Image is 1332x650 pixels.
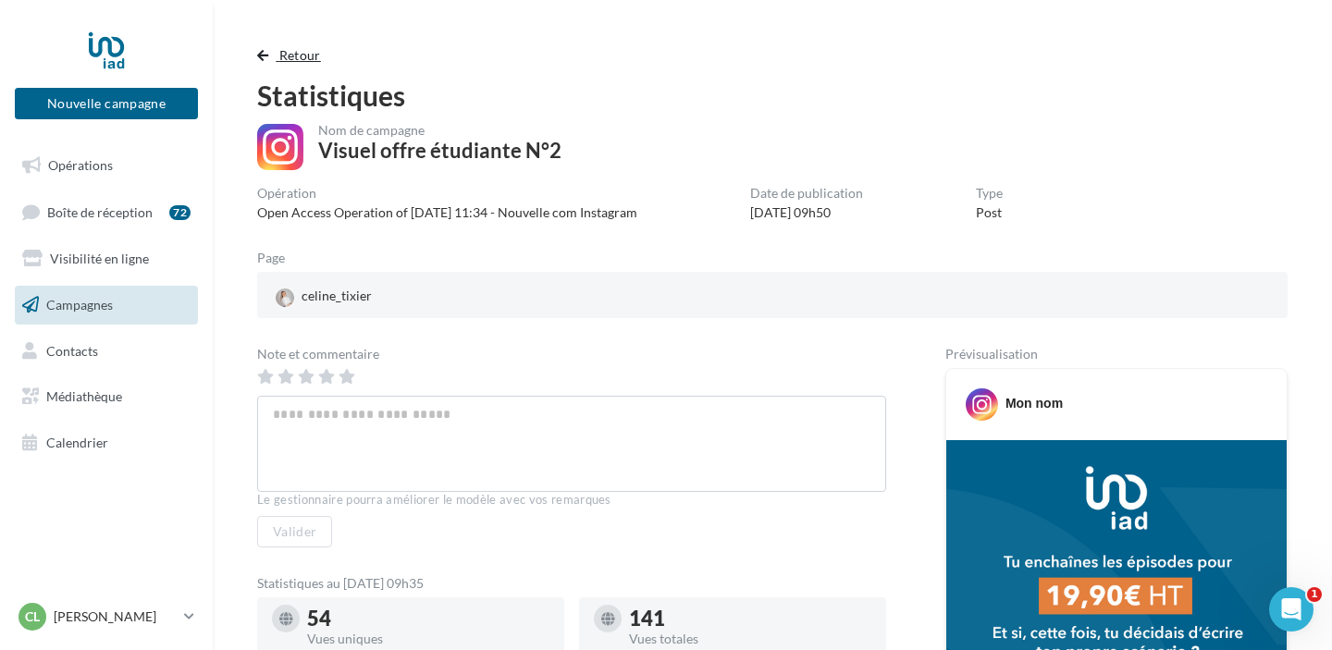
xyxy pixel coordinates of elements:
div: Vues totales [629,632,871,645]
div: Prévisualisation [945,348,1288,361]
span: Visibilité en ligne [50,251,149,266]
a: Opérations [11,146,202,185]
a: Cl [PERSON_NAME] [15,599,198,634]
div: Nom de campagne [318,124,561,137]
div: Statistiques [257,81,1288,109]
a: Contacts [11,332,202,371]
div: Type [976,187,1003,200]
span: Contacts [46,342,98,358]
div: Statistiques au [DATE] 09h35 [257,577,886,590]
div: celine_tixier [272,283,376,311]
div: Date de publication [750,187,863,200]
div: 72 [169,205,191,220]
button: Retour [257,44,328,67]
span: Campagnes [46,297,113,313]
a: Calendrier [11,423,202,462]
a: Visibilité en ligne [11,239,202,278]
span: Médiathèque [46,388,122,404]
div: Mon nom [1005,394,1063,412]
span: Calendrier [46,435,108,450]
a: Boîte de réception72 [11,192,202,232]
span: Retour [279,47,321,63]
div: Vues uniques [307,632,549,645]
div: 54 [307,608,549,629]
div: Note et commentaire [257,348,886,361]
button: Valider [257,516,332,547]
div: Page [257,251,300,264]
div: Post [976,203,1003,222]
a: celine_tixier [272,283,606,311]
div: Visuel offre étudiante N°2 [318,141,561,161]
a: Médiathèque [11,377,202,416]
div: 141 [629,608,871,629]
div: Open Access Operation of [DATE] 11:34 - Nouvelle com Instagram [257,203,637,222]
span: Cl [25,607,40,626]
div: Le gestionnaire pourra améliorer le modèle avec vos remarques [257,492,886,509]
span: 1 [1307,587,1322,602]
p: [PERSON_NAME] [54,607,177,626]
div: [DATE] 09h50 [750,203,863,222]
span: Opérations [48,157,113,173]
button: Nouvelle campagne [15,88,198,119]
span: Boîte de réception [47,203,153,219]
a: Campagnes [11,286,202,325]
div: Opération [257,187,637,200]
iframe: Intercom live chat [1269,587,1313,632]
